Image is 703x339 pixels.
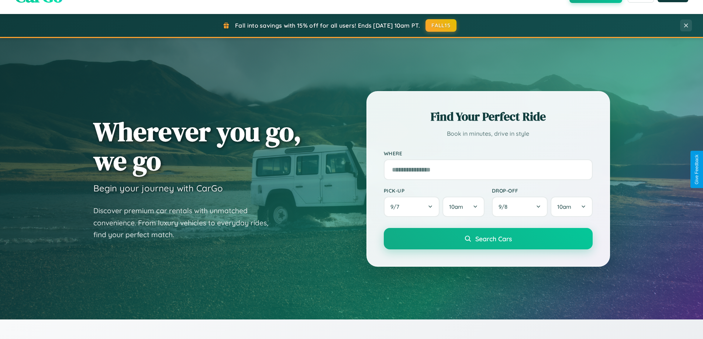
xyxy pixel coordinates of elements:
label: Where [384,150,593,156]
span: Search Cars [475,235,512,243]
button: 9/7 [384,197,440,217]
label: Pick-up [384,187,485,194]
span: 9 / 7 [390,203,403,210]
h3: Begin your journey with CarGo [93,183,223,194]
span: 9 / 8 [499,203,511,210]
label: Drop-off [492,187,593,194]
button: 9/8 [492,197,548,217]
span: Fall into savings with 15% off for all users! Ends [DATE] 10am PT. [235,22,420,29]
span: 10am [449,203,463,210]
button: Search Cars [384,228,593,249]
h2: Find Your Perfect Ride [384,108,593,125]
button: FALL15 [425,19,456,32]
button: 10am [551,197,592,217]
p: Book in minutes, drive in style [384,128,593,139]
div: Give Feedback [694,155,699,184]
h1: Wherever you go, we go [93,117,301,175]
span: 10am [557,203,571,210]
p: Discover premium car rentals with unmatched convenience. From luxury vehicles to everyday rides, ... [93,205,278,241]
button: 10am [442,197,484,217]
